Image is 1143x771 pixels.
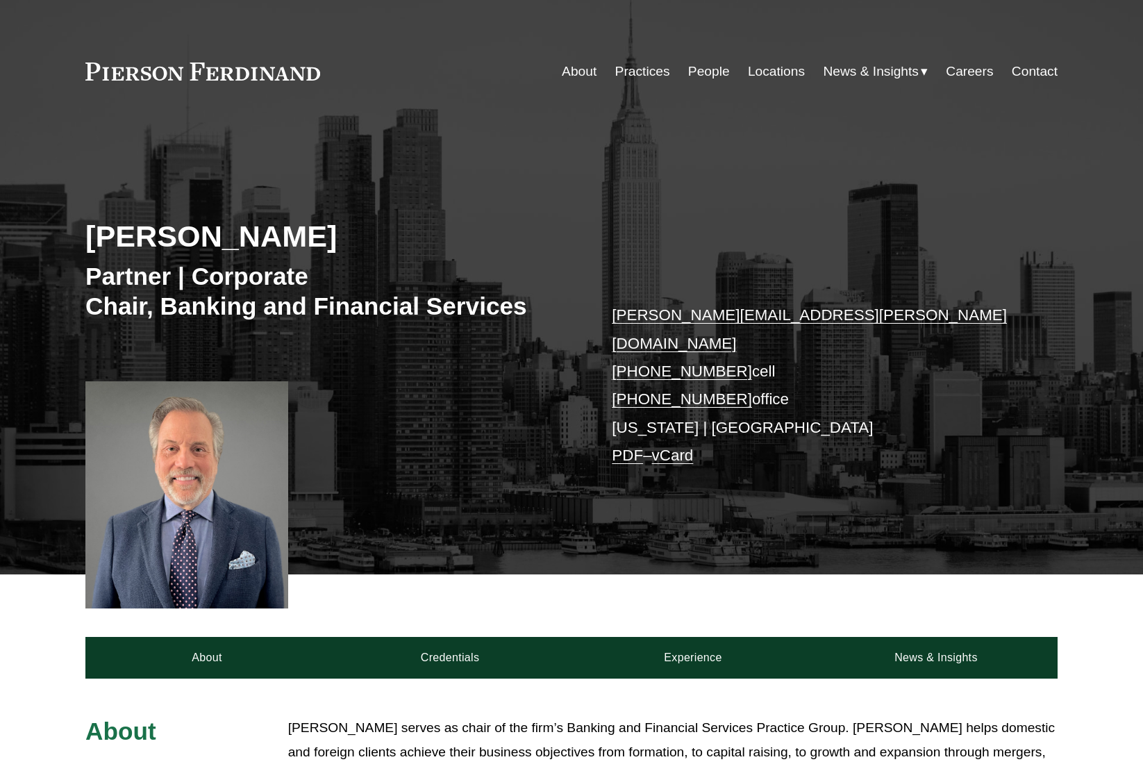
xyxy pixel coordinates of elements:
[612,390,752,408] a: [PHONE_NUMBER]
[85,637,328,679] a: About
[946,58,993,85] a: Careers
[328,637,571,679] a: Credentials
[615,58,670,85] a: Practices
[823,60,919,84] span: News & Insights
[1012,58,1058,85] a: Contact
[823,58,928,85] a: folder dropdown
[571,637,815,679] a: Experience
[612,447,643,464] a: PDF
[612,306,1007,351] a: [PERSON_NAME][EMAIL_ADDRESS][PERSON_NAME][DOMAIN_NAME]
[85,718,156,745] span: About
[612,301,1017,470] p: cell office [US_STATE] | [GEOGRAPHIC_DATA] –
[815,637,1058,679] a: News & Insights
[748,58,805,85] a: Locations
[688,58,730,85] a: People
[612,363,752,380] a: [PHONE_NUMBER]
[85,218,571,254] h2: [PERSON_NAME]
[562,58,596,85] a: About
[652,447,694,464] a: vCard
[85,261,571,322] h3: Partner | Corporate Chair, Banking and Financial Services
